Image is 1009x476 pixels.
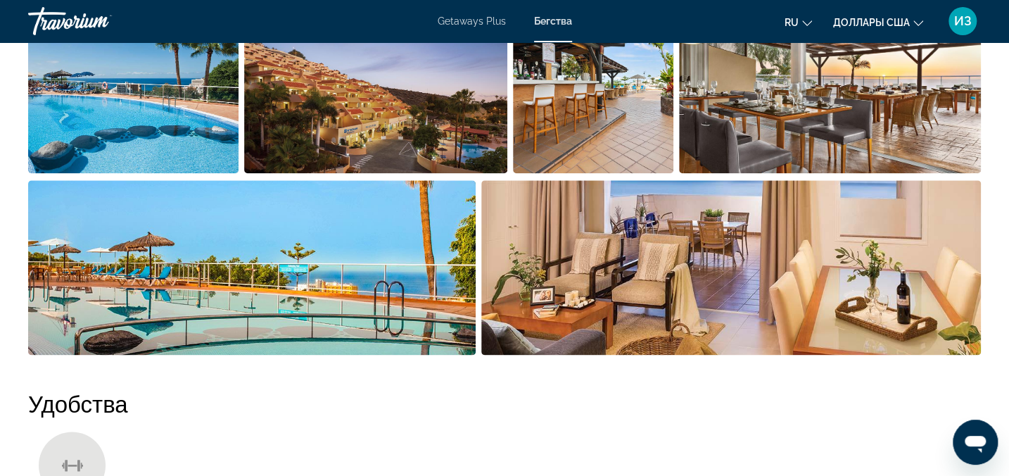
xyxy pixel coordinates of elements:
[534,15,572,27] a: Бегства
[944,6,981,36] button: Пользовательское меню
[438,15,506,27] a: Getaways Plus
[833,17,910,28] span: Доллары США
[481,180,982,356] button: Открыть полноэкранный слайдер изображений
[785,12,812,32] button: Изменение языка
[785,17,799,28] span: ru
[954,14,972,28] span: ИЗ
[28,180,476,356] button: Открыть полноэкранный слайдер изображений
[28,389,981,418] h2: Удобства
[953,420,998,465] iframe: Кнопка запуска окна обмена сообщениями
[28,3,169,39] a: Травориум
[833,12,923,32] button: Изменить валюту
